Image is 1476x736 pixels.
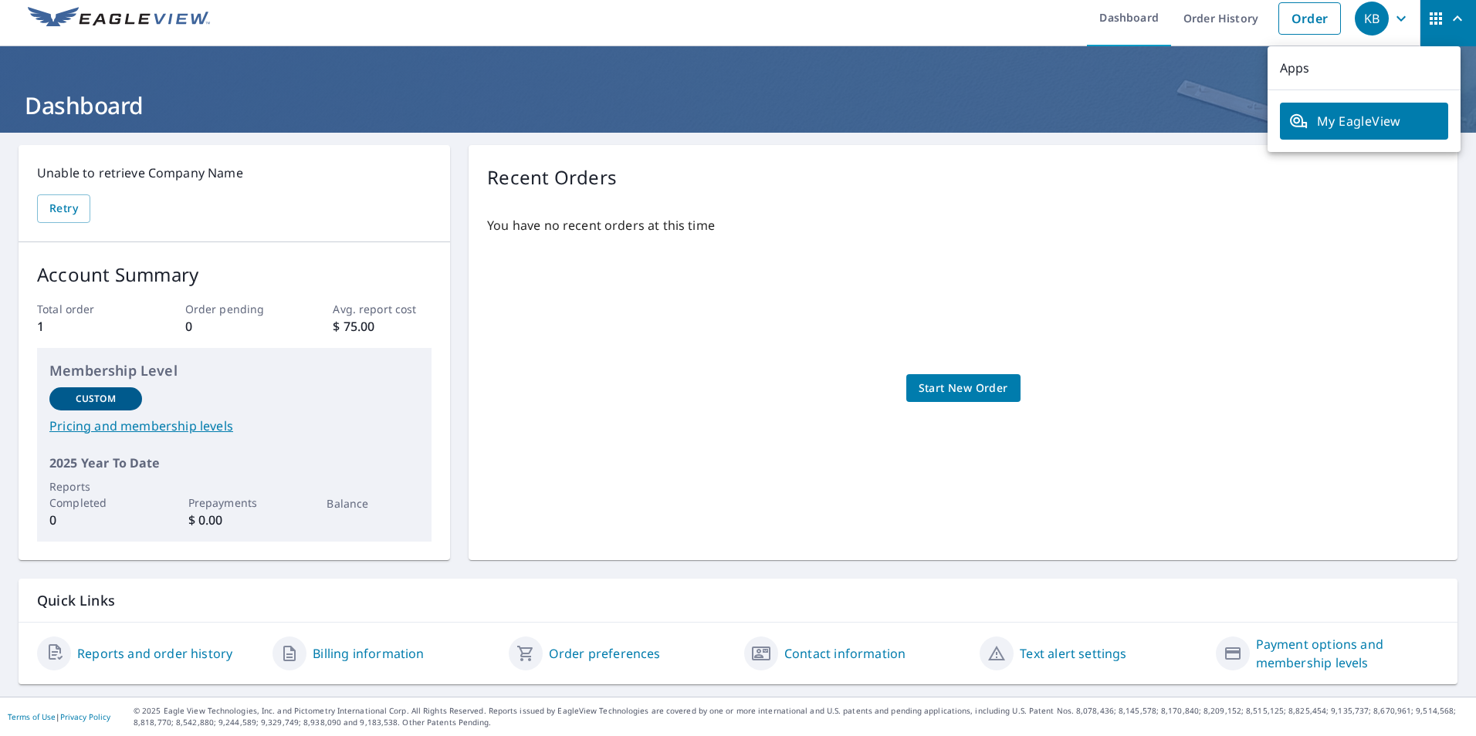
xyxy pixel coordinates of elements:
a: My EagleView [1280,103,1448,140]
p: 1 [37,317,136,336]
p: Total order [37,301,136,317]
p: © 2025 Eagle View Technologies, Inc. and Pictometry International Corp. All Rights Reserved. Repo... [134,705,1468,728]
span: Retry [49,199,78,218]
p: Quick Links [37,591,1439,610]
p: Account Summary [37,261,432,289]
p: Avg. report cost [333,301,432,317]
p: $ 75.00 [333,317,432,336]
p: Custom [76,392,116,406]
img: EV Logo [28,7,210,30]
p: 2025 Year To Date [49,454,419,472]
p: Apps [1268,46,1461,90]
p: Balance [327,495,419,511]
p: Membership Level [49,360,419,381]
a: Billing information [313,644,424,663]
a: Order [1278,2,1341,35]
h1: Dashboard [19,89,1457,121]
a: Terms of Use [8,711,56,722]
a: Pricing and membership levels [49,417,419,435]
p: Recent Orders [487,164,617,191]
button: Retry [37,194,90,223]
p: You have no recent orders at this time [487,216,1439,235]
a: Text alert settings [1020,644,1126,663]
a: Start New Order [906,374,1021,403]
a: Reports and order history [77,644,232,663]
a: Order preferences [549,644,661,663]
p: 0 [49,511,142,529]
p: Order pending [185,301,284,317]
span: Start New Order [919,379,1008,398]
p: 0 [185,317,284,336]
p: Unable to retrieve Company Name [37,164,432,182]
p: | [8,712,110,721]
p: Reports Completed [49,478,142,511]
p: Prepayments [188,495,281,511]
p: $ 0.00 [188,511,281,529]
a: Payment options and membership levels [1256,635,1439,672]
a: Privacy Policy [60,711,110,722]
span: My EagleView [1289,112,1439,130]
a: Contact information [784,644,906,663]
div: KB [1355,2,1389,35]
